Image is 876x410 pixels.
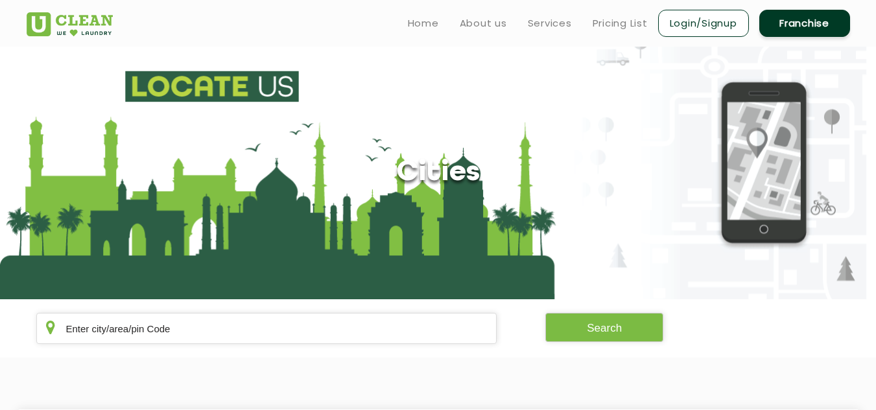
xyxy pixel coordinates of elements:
[593,16,648,31] a: Pricing List
[759,10,850,37] a: Franchise
[658,10,749,37] a: Login/Signup
[460,16,507,31] a: About us
[545,313,663,342] button: Search
[36,313,497,344] input: Enter city/area/pin Code
[27,12,113,36] img: UClean Laundry and Dry Cleaning
[408,16,439,31] a: Home
[528,16,572,31] a: Services
[396,157,480,190] h1: Cities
